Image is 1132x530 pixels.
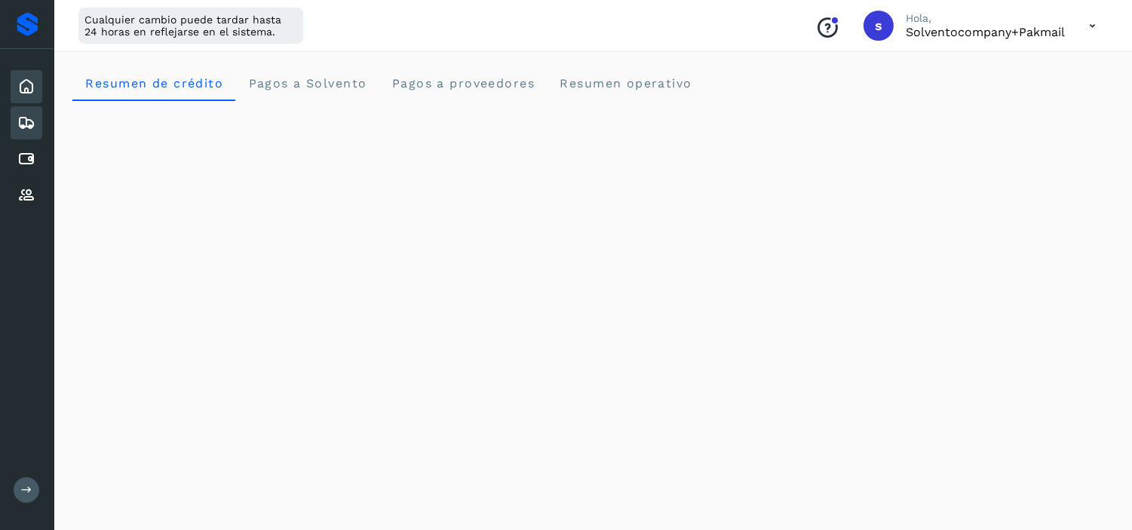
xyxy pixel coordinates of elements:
div: Proveedores [11,179,42,212]
div: Cuentas por pagar [11,142,42,176]
div: Embarques [11,106,42,139]
span: Resumen operativo [559,76,692,90]
p: solventocompany+pakmail [906,25,1065,39]
div: Cualquier cambio puede tardar hasta 24 horas en reflejarse en el sistema. [78,8,303,44]
span: Pagos a proveedores [391,76,535,90]
p: Hola, [906,12,1065,25]
span: Resumen de crédito [84,76,223,90]
div: Inicio [11,70,42,103]
span: Pagos a Solvento [247,76,367,90]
